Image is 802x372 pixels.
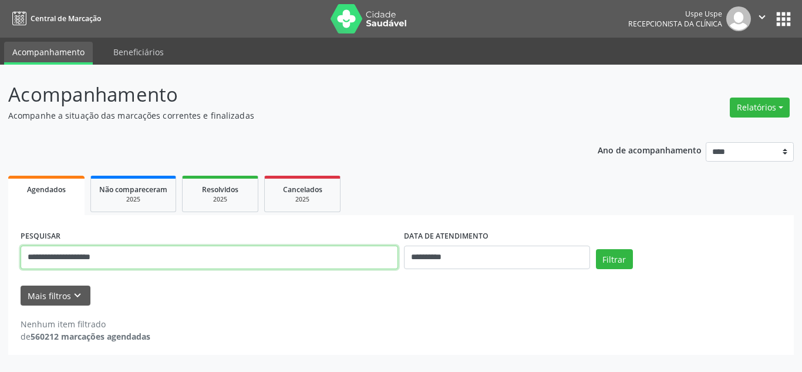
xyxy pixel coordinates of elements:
[726,6,751,31] img: img
[596,249,633,269] button: Filtrar
[21,318,150,330] div: Nenhum item filtrado
[751,6,773,31] button: 
[8,80,558,109] p: Acompanhamento
[8,9,101,28] a: Central de Marcação
[4,42,93,65] a: Acompanhamento
[21,227,60,246] label: PESQUISAR
[756,11,769,24] i: 
[628,19,722,29] span: Recepcionista da clínica
[99,185,167,195] span: Não compareceram
[99,195,167,204] div: 2025
[105,42,172,62] a: Beneficiários
[31,331,150,342] strong: 560212 marcações agendadas
[273,195,332,204] div: 2025
[283,185,322,195] span: Cancelados
[773,9,794,29] button: apps
[21,330,150,343] div: de
[21,286,90,306] button: Mais filtroskeyboard_arrow_down
[27,185,66,195] span: Agendados
[71,289,84,302] i: keyboard_arrow_down
[202,185,238,195] span: Resolvidos
[730,98,790,118] button: Relatórios
[628,9,722,19] div: Uspe Uspe
[191,195,250,204] div: 2025
[598,142,702,157] p: Ano de acompanhamento
[8,109,558,122] p: Acompanhe a situação das marcações correntes e finalizadas
[31,14,101,24] span: Central de Marcação
[404,227,488,246] label: DATA DE ATENDIMENTO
